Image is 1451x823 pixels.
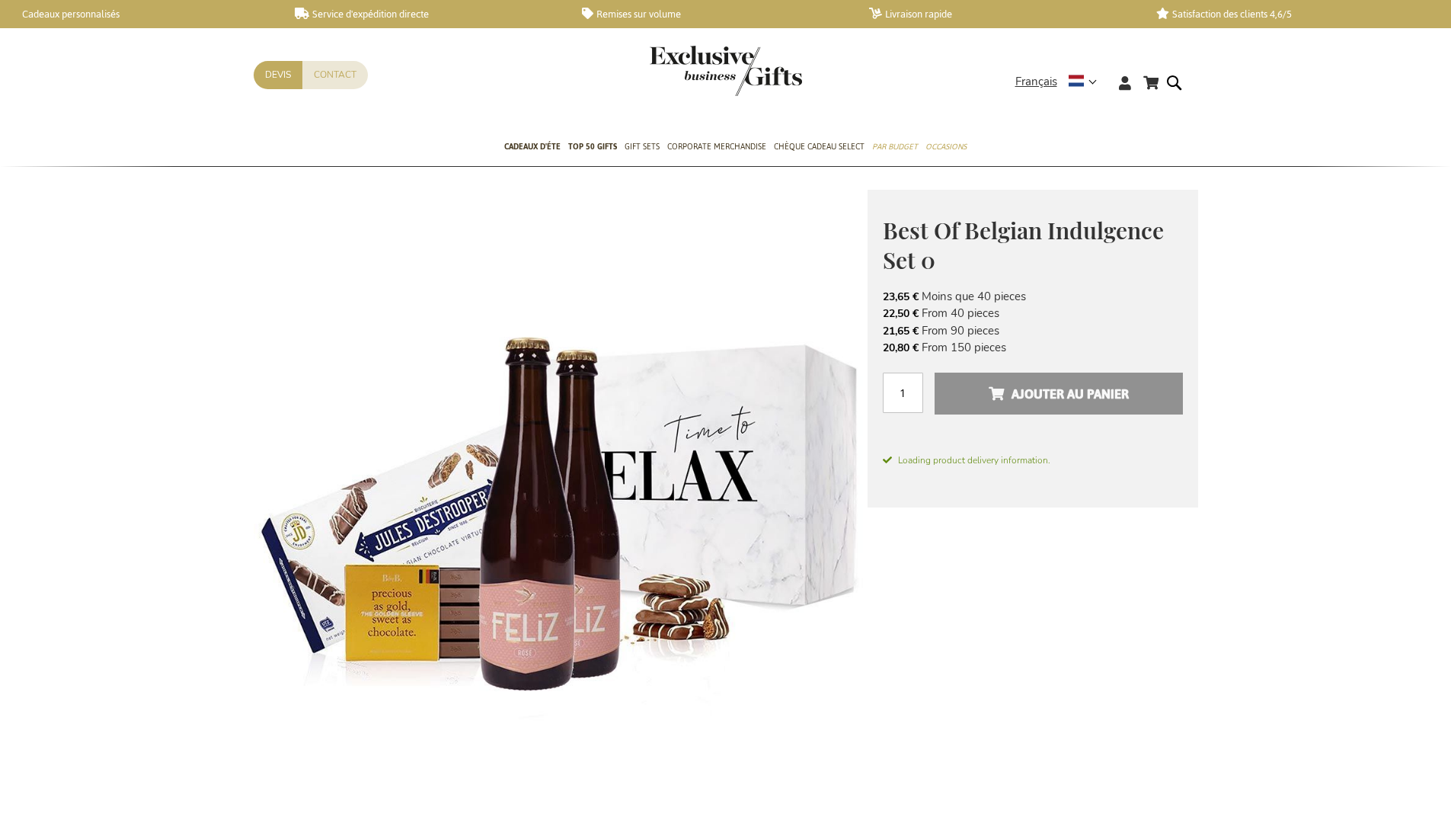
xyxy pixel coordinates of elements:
span: 20,80 € [883,341,919,355]
span: Cadeaux D'Éte [504,139,561,155]
span: Par budget [872,139,918,155]
a: store logo [650,46,726,96]
li: From 150 pieces [883,339,1183,356]
a: TOP 50 Gifts [568,129,617,167]
a: Corporate Merchandise [667,129,766,167]
a: Service d'expédition directe [295,8,558,21]
span: Français [1015,73,1057,91]
span: 21,65 € [883,324,919,338]
span: Loading product delivery information. [883,453,1183,467]
li: Moins que 40 pieces [883,288,1183,305]
a: Cadeaux personnalisés [8,8,270,21]
span: Best Of Belgian Indulgence Set 0 [883,215,1164,275]
input: Qté [883,373,923,413]
img: Exclusive Business gifts logo [650,46,802,96]
a: Remises sur volume [582,8,845,21]
li: From 40 pieces [883,305,1183,322]
li: From 90 pieces [883,322,1183,339]
span: TOP 50 Gifts [568,139,617,155]
span: 23,65 € [883,290,919,304]
a: Cadeaux D'Éte [504,129,561,167]
a: Livraison rapide [869,8,1132,21]
span: Chèque Cadeau Select [774,139,865,155]
a: Contact [302,61,368,89]
a: Devis [254,61,302,89]
a: Occasions [925,129,967,167]
span: 22,50 € [883,306,919,321]
a: Par budget [872,129,918,167]
a: Gift Sets [625,129,660,167]
img: Best Of Belgian Indulgence Set 0% [254,190,868,803]
span: Gift Sets [625,139,660,155]
span: Corporate Merchandise [667,139,766,155]
a: Satisfaction des clients 4,6/5 [1156,8,1419,21]
span: Occasions [925,139,967,155]
a: Chèque Cadeau Select [774,129,865,167]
